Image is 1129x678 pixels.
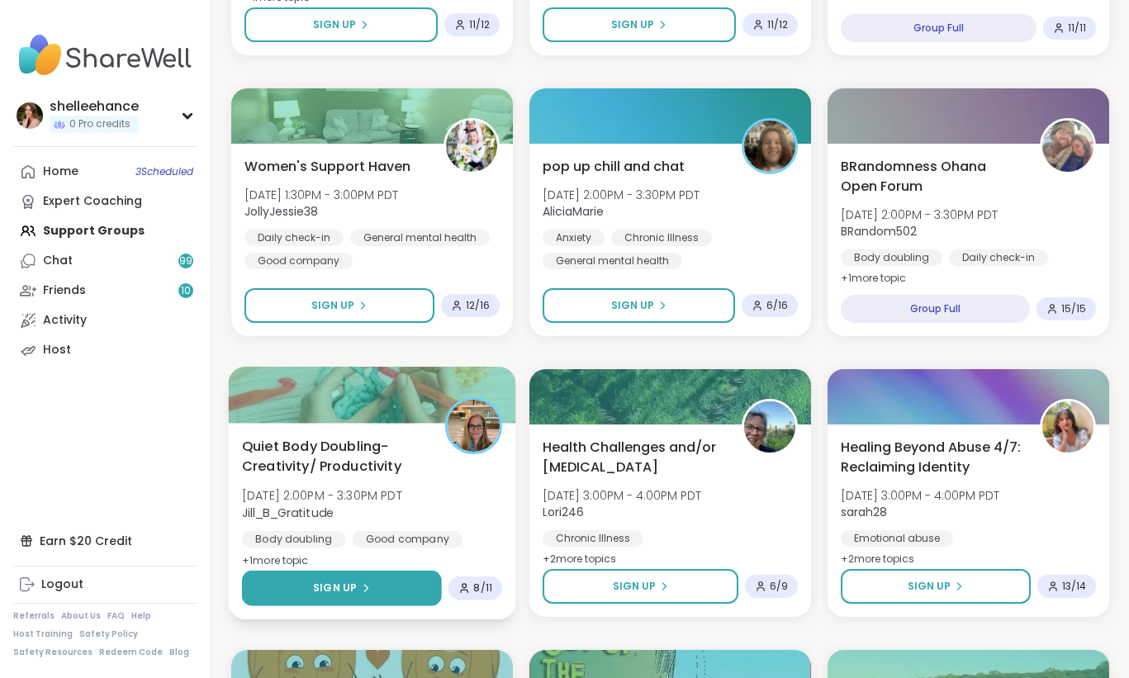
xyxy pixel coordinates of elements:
span: [DATE] 2:00PM - 3:30PM PDT [841,206,998,223]
span: [DATE] 3:00PM - 4:00PM PDT [841,487,999,504]
div: Good company [353,531,463,548]
img: Lori246 [744,401,795,453]
button: Sign Up [543,288,735,323]
div: Activity [43,312,87,329]
span: Sign Up [313,581,357,595]
a: Blog [169,647,189,658]
span: Health Challenges and/or [MEDICAL_DATA] [543,438,723,477]
a: Chat99 [13,246,197,276]
a: Expert Coaching [13,187,197,216]
span: 11 / 12 [767,18,788,31]
button: Sign Up [543,569,738,604]
img: ShareWell Nav Logo [13,26,197,84]
span: 11 / 12 [469,18,490,31]
a: Activity [13,306,197,335]
div: Body doubling [841,249,942,266]
b: sarah28 [841,504,887,520]
span: Women's Support Haven [244,157,410,177]
span: Quiet Body Doubling- Creativity/ Productivity [242,436,426,476]
span: Sign Up [311,298,354,313]
button: Sign Up [242,571,442,606]
span: Sign Up [613,579,656,594]
img: BRandom502 [1042,121,1093,172]
a: Home3Scheduled [13,157,197,187]
a: Logout [13,570,197,600]
img: JollyJessie38 [446,121,497,172]
button: Sign Up [244,288,434,323]
button: Sign Up [841,569,1031,604]
button: Sign Up [244,7,438,42]
span: 6 / 16 [766,299,788,312]
span: 8 / 11 [473,581,491,595]
div: Chat [43,253,73,269]
b: JollyJessie38 [244,203,318,220]
span: 99 [179,254,192,268]
a: About Us [61,610,101,622]
div: shelleehance [50,97,139,116]
span: 11 / 11 [1068,21,1086,35]
span: 10 [181,284,191,298]
div: Home [43,164,78,180]
div: Earn $20 Credit [13,526,197,556]
span: Sign Up [313,17,356,32]
a: FAQ [107,610,125,622]
span: 0 Pro credits [69,117,130,131]
a: Host Training [13,628,73,640]
a: Redeem Code [99,647,163,658]
div: Chronic Illness [611,230,712,246]
span: 13 / 14 [1062,580,1086,593]
span: 12 / 16 [466,299,490,312]
span: BRandomness Ohana Open Forum [841,157,1022,197]
span: Sign Up [611,298,654,313]
a: Friends10 [13,276,197,306]
span: Healing Beyond Abuse 4/7: Reclaiming Identity [841,438,1022,477]
span: [DATE] 2:00PM - 3:30PM PDT [543,187,700,203]
img: shelleehance [17,102,43,129]
span: 15 / 15 [1061,302,1086,315]
div: Group Full [841,14,1036,42]
b: Lori246 [543,504,584,520]
span: pop up chill and chat [543,157,685,177]
span: 6 / 9 [770,580,788,593]
div: Chronic Illness [543,530,643,547]
span: Sign Up [611,17,654,32]
b: BRandom502 [841,223,917,239]
span: [DATE] 2:00PM - 3:30PM PDT [242,487,402,504]
div: Body doubling [242,531,345,548]
span: Sign Up [908,579,951,594]
a: Safety Resources [13,647,93,658]
span: 3 Scheduled [135,165,193,178]
div: Host [43,342,71,358]
b: AliciaMarie [543,203,604,220]
img: AliciaMarie [744,121,795,172]
a: Help [131,610,151,622]
div: Good company [244,253,353,269]
div: Friends [43,282,86,299]
div: General mental health [350,230,490,246]
div: General mental health [543,253,682,269]
div: Group Full [841,295,1030,323]
a: Host [13,335,197,365]
img: sarah28 [1042,401,1093,453]
div: Emotional abuse [841,530,953,547]
div: Daily check-in [949,249,1048,266]
span: [DATE] 3:00PM - 4:00PM PDT [543,487,701,504]
div: Logout [41,576,83,593]
img: Jill_B_Gratitude [448,400,500,452]
div: Daily check-in [244,230,344,246]
b: Jill_B_Gratitude [242,504,334,520]
a: Referrals [13,610,55,622]
span: [DATE] 1:30PM - 3:00PM PDT [244,187,398,203]
a: Safety Policy [79,628,138,640]
div: Anxiety [543,230,605,246]
div: Expert Coaching [43,193,142,210]
button: Sign Up [543,7,736,42]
